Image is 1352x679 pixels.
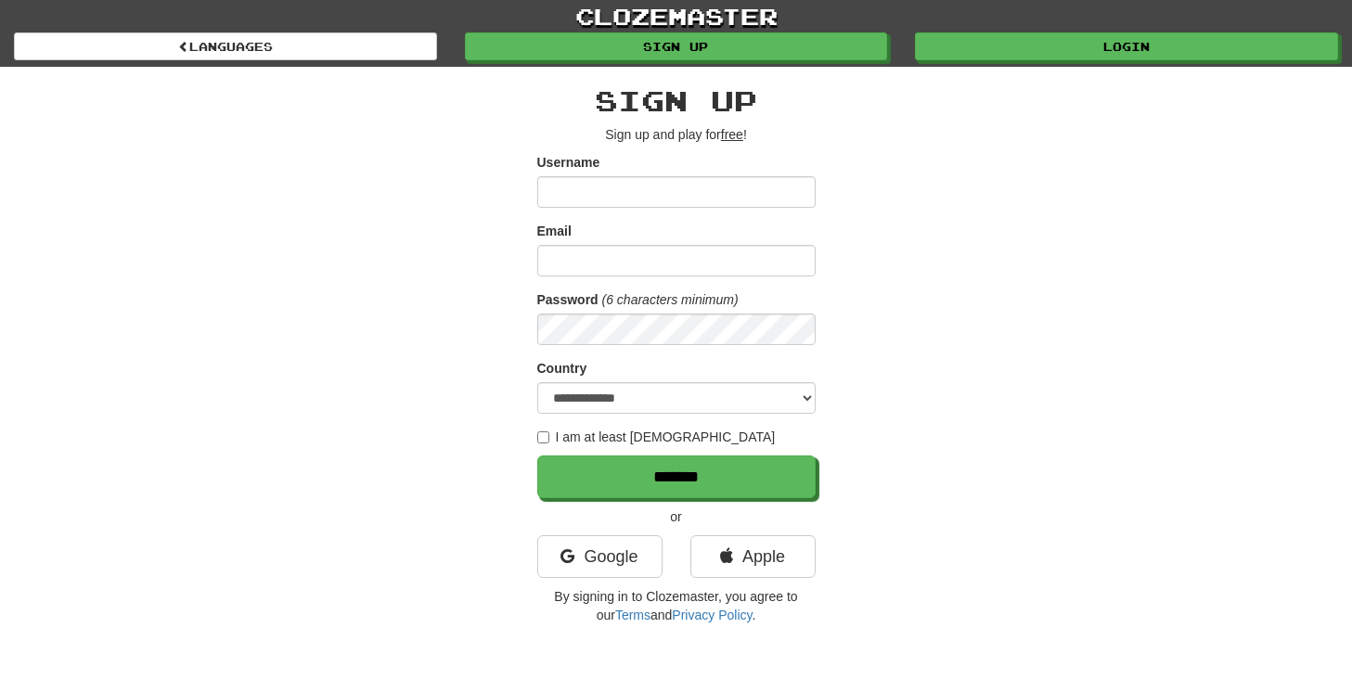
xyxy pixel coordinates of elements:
label: Username [537,153,600,172]
a: Sign up [465,32,888,60]
a: Google [537,535,663,578]
label: Country [537,359,587,378]
em: (6 characters minimum) [602,292,739,307]
p: By signing in to Clozemaster, you agree to our and . [537,587,816,624]
label: Password [537,290,599,309]
p: or [537,507,816,526]
a: Apple [690,535,816,578]
p: Sign up and play for ! [537,125,816,144]
u: free [721,127,743,142]
a: Login [915,32,1338,60]
h2: Sign up [537,85,816,116]
a: Privacy Policy [672,608,752,622]
label: I am at least [DEMOGRAPHIC_DATA] [537,428,776,446]
a: Terms [615,608,650,622]
input: I am at least [DEMOGRAPHIC_DATA] [537,431,549,443]
a: Languages [14,32,437,60]
label: Email [537,222,572,240]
